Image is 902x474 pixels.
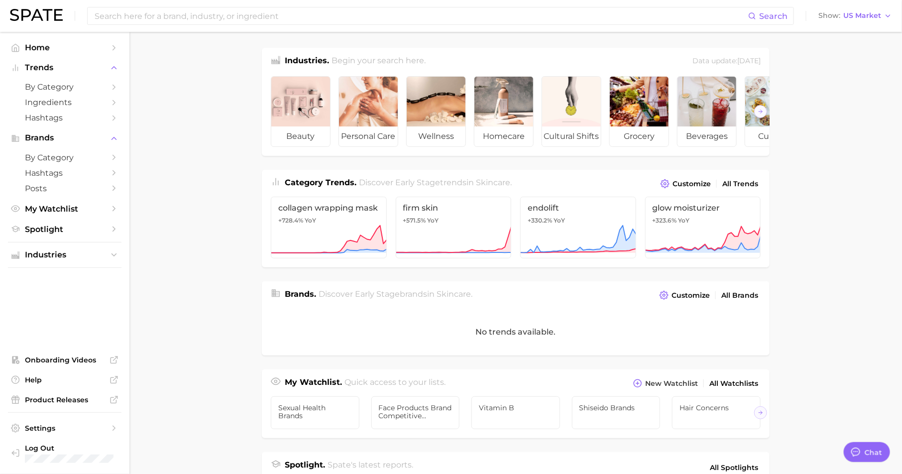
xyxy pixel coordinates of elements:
[645,197,761,258] a: glow moisturizer+323.6% YoY
[278,203,379,213] span: collagen wrapping mask
[8,130,121,145] button: Brands
[339,126,398,146] span: personal care
[332,55,426,68] h2: Begin your search here.
[476,178,511,187] span: skincare
[673,180,711,188] span: Customize
[692,55,761,68] div: Data update: [DATE]
[754,105,767,118] button: Scroll Right
[25,63,105,72] span: Trends
[379,404,452,420] span: Face products Brand Competitive Analysis
[609,76,669,147] a: grocery
[285,55,329,68] h1: Industries.
[474,76,534,147] a: homecare
[8,110,121,125] a: Hashtags
[816,9,895,22] button: ShowUS Market
[25,82,105,92] span: by Category
[520,197,636,258] a: endolift+330.2% YoY
[359,178,512,187] span: Discover Early Stage trends in .
[542,126,601,146] span: cultural shifts
[720,177,761,191] a: All Trends
[631,376,700,390] button: New Watchlist
[8,165,121,181] a: Hashtags
[403,203,504,213] span: firm skin
[579,404,653,412] span: Shiseido Brands
[677,76,737,147] a: beverages
[610,126,669,146] span: grocery
[653,203,754,213] span: glow moisturizer
[25,168,105,178] span: Hashtags
[25,355,105,364] span: Onboarding Videos
[679,404,753,412] span: Hair Concerns
[8,181,121,196] a: Posts
[25,153,105,162] span: by Category
[406,76,466,147] a: wellness
[25,204,105,214] span: My Watchlist
[8,353,121,367] a: Onboarding Videos
[710,462,758,474] span: All Spotlights
[278,217,303,224] span: +728.4%
[707,377,761,390] a: All Watchlists
[437,289,471,299] span: skincare
[371,396,460,429] a: Face products Brand Competitive Analysis
[474,126,533,146] span: homecare
[25,375,105,384] span: Help
[471,396,560,429] a: Vitamin B
[657,288,712,302] button: Customize
[8,95,121,110] a: Ingredients
[285,289,316,299] span: Brands .
[8,392,121,407] a: Product Releases
[338,76,398,147] a: personal care
[8,60,121,75] button: Trends
[528,203,629,213] span: endolift
[25,225,105,234] span: Spotlight
[396,197,512,258] a: firm skin+571.5% YoY
[285,178,356,187] span: Category Trends .
[25,444,113,453] span: Log Out
[25,184,105,193] span: Posts
[542,76,601,147] a: cultural shifts
[677,126,736,146] span: beverages
[479,404,553,412] span: Vitamin B
[721,291,758,300] span: All Brands
[672,396,761,429] a: Hair Concerns
[818,13,840,18] span: Show
[271,396,359,429] a: sexual health brands
[572,396,661,429] a: Shiseido Brands
[262,308,770,355] div: No trends available.
[8,247,121,262] button: Industries
[25,113,105,122] span: Hashtags
[345,376,446,390] h2: Quick access to your lists.
[271,197,387,258] a: collagen wrapping mask+728.4% YoY
[653,217,677,224] span: +323.6%
[8,79,121,95] a: by Category
[759,11,788,21] span: Search
[745,126,804,146] span: culinary
[25,98,105,107] span: Ingredients
[722,180,758,188] span: All Trends
[8,421,121,436] a: Settings
[658,177,713,191] button: Customize
[407,126,465,146] span: wellness
[8,150,121,165] a: by Category
[94,7,748,24] input: Search here for a brand, industry, or ingredient
[25,424,105,433] span: Settings
[319,289,473,299] span: Discover Early Stage brands in .
[8,372,121,387] a: Help
[678,217,690,225] span: YoY
[528,217,552,224] span: +330.2%
[8,201,121,217] a: My Watchlist
[843,13,881,18] span: US Market
[719,289,761,302] a: All Brands
[25,43,105,52] span: Home
[25,133,105,142] span: Brands
[8,40,121,55] a: Home
[271,126,330,146] span: beauty
[25,395,105,404] span: Product Releases
[285,376,342,390] h1: My Watchlist.
[709,379,758,388] span: All Watchlists
[403,217,426,224] span: +571.5%
[8,441,121,467] a: Log out. Currently logged in with e-mail hannah@spate.nyc.
[278,404,352,420] span: sexual health brands
[745,76,804,147] a: culinary
[428,217,439,225] span: YoY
